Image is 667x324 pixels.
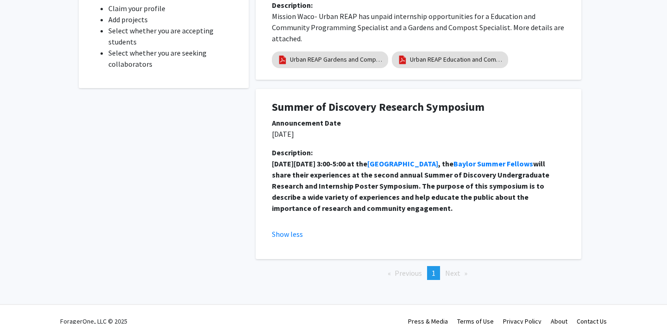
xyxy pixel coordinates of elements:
strong: [DATE][DATE] 3:00-5:00 at the [272,159,367,168]
div: Description: [272,147,565,158]
li: Claim your profile [108,3,238,14]
div: Announcement Date [272,117,565,128]
span: Next [445,268,460,278]
span: 1 [432,268,435,278]
li: Select whether you are accepting students [108,25,238,47]
img: pdf_icon.png [277,55,288,65]
p: Mission Waco- Urban REAP has unpaid internship opportunities for a Education and Community Progra... [272,11,565,44]
span: Previous [395,268,422,278]
a: Baylor Summer Fellows [453,159,533,168]
p: [DATE] [272,128,565,140]
button: Show less [272,229,303,240]
a: Urban REAP Gardens and Compost Program Specialist [290,55,383,64]
strong: will share their experiences at the second annual Summer of Discovery Undergraduate Research and ... [272,159,551,213]
strong: , the [438,159,453,168]
li: Select whether you are seeking collaborators [108,47,238,70]
h1: Summer of Discovery Research Symposium [272,101,565,114]
ul: Pagination [256,266,581,280]
a: [GEOGRAPHIC_DATA] [367,159,438,168]
iframe: Chat [7,282,39,317]
li: Add projects [108,14,238,25]
a: Urban REAP Education and Community Programming Specialist [410,55,503,64]
img: pdf_icon.png [397,55,408,65]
